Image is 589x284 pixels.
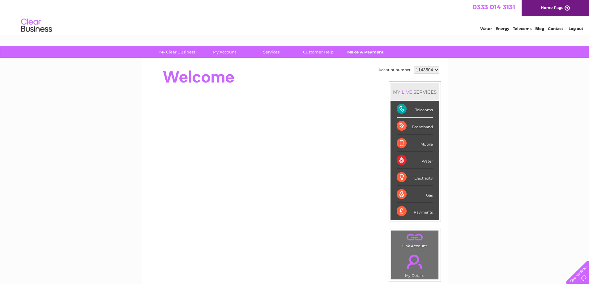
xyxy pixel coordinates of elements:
[199,46,250,58] a: My Account
[548,26,563,31] a: Contact
[393,251,437,273] a: .
[513,26,531,31] a: Telecoms
[391,83,439,101] div: MY SERVICES
[246,46,297,58] a: Services
[340,46,391,58] a: Make A Payment
[397,186,433,203] div: Gas
[397,203,433,220] div: Payments
[472,3,515,11] a: 0333 014 3131
[397,169,433,186] div: Electricity
[391,230,439,250] td: Link Account
[293,46,344,58] a: Customer Help
[397,101,433,118] div: Telecoms
[393,232,437,243] a: .
[397,135,433,152] div: Mobile
[480,26,492,31] a: Water
[535,26,544,31] a: Blog
[21,16,52,35] img: logo.png
[149,3,441,30] div: Clear Business is a trading name of Verastar Limited (registered in [GEOGRAPHIC_DATA] No. 3667643...
[569,26,583,31] a: Log out
[391,249,439,280] td: My Details
[397,152,433,169] div: Water
[400,89,413,95] div: LIVE
[377,65,412,75] td: Account number
[496,26,509,31] a: Energy
[397,118,433,135] div: Broadband
[152,46,203,58] a: My Clear Business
